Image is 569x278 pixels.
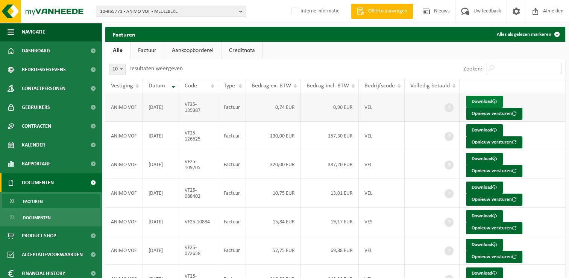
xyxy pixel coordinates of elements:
td: 0,74 EUR [246,93,301,122]
button: Opnieuw versturen [466,136,522,148]
td: Factuur [218,150,246,179]
td: [DATE] [143,236,179,265]
span: Vestiging [111,83,133,89]
td: [DATE] [143,93,179,122]
button: Alles als gelezen markeren [491,27,564,42]
td: VF25-109705 [179,150,218,179]
td: [DATE] [143,122,179,150]
td: ANIMO VOF [105,150,143,179]
span: Contracten [22,117,51,136]
span: 10 [109,64,126,75]
a: Download [466,124,503,136]
td: ANIMO VOF [105,179,143,208]
a: Creditnota [222,42,262,59]
td: VES [359,208,405,236]
span: Datum [149,83,165,89]
button: Opnieuw versturen [466,165,522,177]
span: 10 [109,64,125,75]
td: 15,84 EUR [246,208,301,236]
td: 387,20 EUR [301,150,359,179]
td: Factuur [218,236,246,265]
td: VEL [359,150,405,179]
a: Offerte aanvragen [351,4,413,19]
td: [DATE] [143,150,179,179]
a: Download [466,96,503,108]
td: 157,30 EUR [301,122,359,150]
td: 10,75 EUR [246,179,301,208]
td: [DATE] [143,208,179,236]
td: 57,75 EUR [246,236,301,265]
td: VEL [359,93,405,122]
span: 10-965771 - ANIMO VOF - MEULEBEKE [100,6,236,17]
span: Product Shop [22,226,56,245]
td: 0,90 EUR [301,93,359,122]
button: Opnieuw versturen [466,222,522,234]
td: Factuur [218,93,246,122]
td: VF25-072658 [179,236,218,265]
label: Interne informatie [290,6,340,17]
td: VF25-139387 [179,93,218,122]
td: Factuur [218,179,246,208]
span: Gebruikers [22,98,50,117]
span: Documenten [23,211,51,225]
td: ANIMO VOF [105,122,143,150]
td: Factuur [218,208,246,236]
a: Download [466,153,503,165]
span: Bedrijfsgegevens [22,60,66,79]
button: 10-965771 - ANIMO VOF - MEULEBEKE [96,6,246,17]
td: 69,88 EUR [301,236,359,265]
a: Download [466,182,503,194]
a: Factuur [130,42,164,59]
a: Alle [105,42,130,59]
span: Volledig betaald [410,83,450,89]
button: Opnieuw versturen [466,108,522,120]
td: 19,17 EUR [301,208,359,236]
td: VEL [359,122,405,150]
td: 13,01 EUR [301,179,359,208]
span: Acceptatievoorwaarden [22,245,83,264]
td: 320,00 EUR [246,150,301,179]
span: Facturen [23,194,43,209]
span: Contactpersonen [22,79,65,98]
span: Kalender [22,136,45,154]
span: Offerte aanvragen [366,8,409,15]
h2: Facturen [105,27,143,41]
a: Facturen [2,194,100,208]
td: ANIMO VOF [105,236,143,265]
a: Download [466,210,503,222]
a: Documenten [2,210,100,225]
td: Factuur [218,122,246,150]
td: VF25-10884 [179,208,218,236]
span: Bedrijfscode [364,83,395,89]
td: VEL [359,179,405,208]
td: ANIMO VOF [105,208,143,236]
td: 130,00 EUR [246,122,301,150]
span: Dashboard [22,41,50,60]
td: ANIMO VOF [105,93,143,122]
a: Download [466,239,503,251]
span: Code [185,83,197,89]
span: Type [224,83,235,89]
button: Opnieuw versturen [466,251,522,263]
td: VEL [359,236,405,265]
button: Opnieuw versturen [466,194,522,206]
a: Aankoopborderel [164,42,221,59]
td: VF25-088402 [179,179,218,208]
span: Documenten [22,173,54,192]
label: resultaten weergeven [129,66,183,72]
span: Rapportage [22,154,51,173]
td: VF25-126625 [179,122,218,150]
td: [DATE] [143,179,179,208]
label: Zoeken: [463,66,482,72]
span: Navigatie [22,23,45,41]
span: Bedrag incl. BTW [307,83,349,89]
span: Bedrag ex. BTW [252,83,291,89]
